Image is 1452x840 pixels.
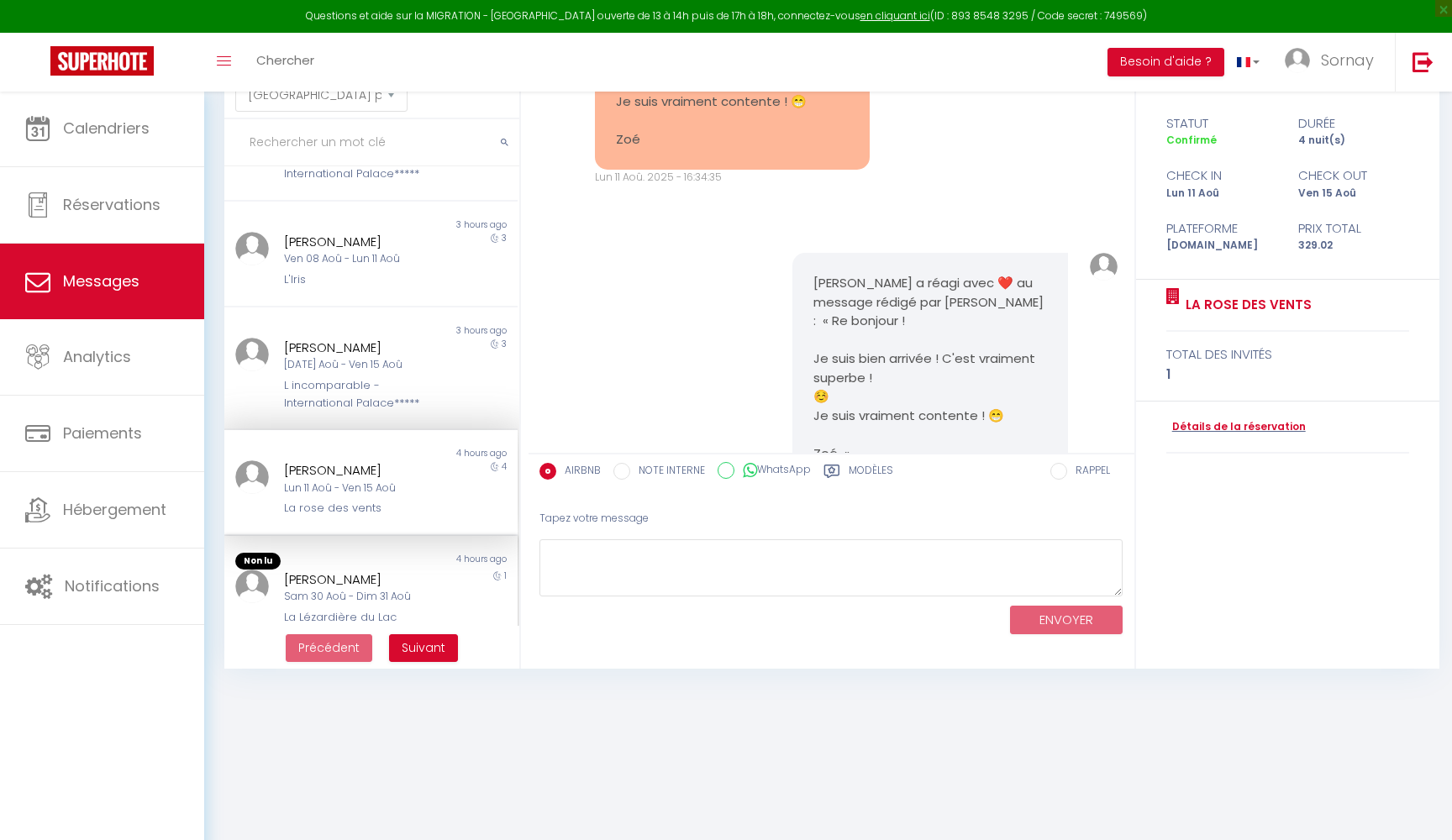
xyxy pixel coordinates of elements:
button: ENVOYER [1010,606,1123,635]
button: Besoin d'aide ? [1107,48,1224,76]
div: La Lézardière du Lac [284,609,433,626]
div: [PERSON_NAME] [284,232,433,252]
label: RAPPEL [1067,463,1110,481]
span: Non lu [235,553,281,570]
span: 3 [502,232,507,244]
a: ... Sornay [1272,33,1395,92]
div: 4 hours ago [371,553,517,570]
a: Détails de la réservation [1166,419,1306,435]
span: Paiements [63,423,142,444]
a: en cliquant ici [860,8,930,23]
span: Précédent [298,639,360,656]
div: Lun 11 Aoû. 2025 - 16:34:35 [595,170,870,186]
div: durée [1287,113,1420,134]
div: 4 nuit(s) [1287,133,1420,149]
img: ... [235,338,269,371]
div: Sam 30 Aoû - Dim 31 Aoû [284,589,433,605]
div: L'Iris [284,271,433,288]
button: Open LiveChat chat widget [13,7,64,57]
span: Analytics [63,346,131,367]
span: Sornay [1321,50,1374,71]
button: Next [389,634,458,663]
div: [PERSON_NAME] [284,460,433,480]
div: Ven 08 Aoû - Lun 11 Aoû [284,251,433,267]
div: total des invités [1166,344,1409,365]
span: Confirmé [1166,133,1217,147]
img: ... [235,232,269,265]
a: Chercher [244,33,327,92]
div: Prix total [1287,218,1420,239]
div: L incomparable - International Palace***** [284,149,433,183]
div: check out [1287,165,1420,186]
img: ... [1285,48,1310,73]
pre: [PERSON_NAME] a réagi avec ❤️ au message rédigé par [PERSON_NAME] : « Re bonjour ! Je suis bien a... [813,274,1046,463]
div: [DOMAIN_NAME] [1155,238,1288,254]
div: Lun 11 Aoû - Ven 15 Aoû [284,480,433,496]
label: WhatsApp [734,462,811,480]
div: 1 [1166,365,1409,385]
span: Suivant [402,639,445,656]
div: 329.02 [1287,238,1420,254]
div: Plateforme [1155,218,1288,239]
div: 4 hours ago [371,447,517,460]
div: Lun 11 Aoû [1155,186,1288,202]
button: Previous [286,634,372,663]
div: [PERSON_NAME] [284,338,433,358]
img: ... [235,570,269,603]
span: 4 [502,460,507,473]
div: check in [1155,165,1288,186]
input: Rechercher un mot clé [224,119,519,166]
div: L incomparable - International Palace***** [284,377,433,412]
span: Messages [63,270,139,291]
span: Calendriers [63,118,150,139]
span: Chercher [256,51,314,69]
img: logout [1413,51,1434,72]
div: [DATE] Aoû - Ven 15 Aoû [284,357,433,373]
span: 1 [504,570,507,582]
div: Ven 15 Aoû [1287,186,1420,202]
div: statut [1155,113,1288,134]
label: NOTE INTERNE [630,463,705,481]
span: Réservations [63,194,160,215]
img: ... [235,460,269,494]
label: Modèles [849,463,893,484]
div: Tapez votre message [539,498,1123,539]
img: Super Booking [50,46,154,76]
span: Hébergement [63,499,166,520]
label: AIRBNB [556,463,601,481]
a: La rose des vents [1180,295,1312,315]
img: ... [1090,253,1118,281]
div: [PERSON_NAME] [284,570,433,590]
span: 3 [502,338,507,350]
div: 3 hours ago [371,218,517,232]
span: Notifications [65,575,160,596]
div: La rose des vents [284,500,433,517]
div: 3 hours ago [371,324,517,338]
